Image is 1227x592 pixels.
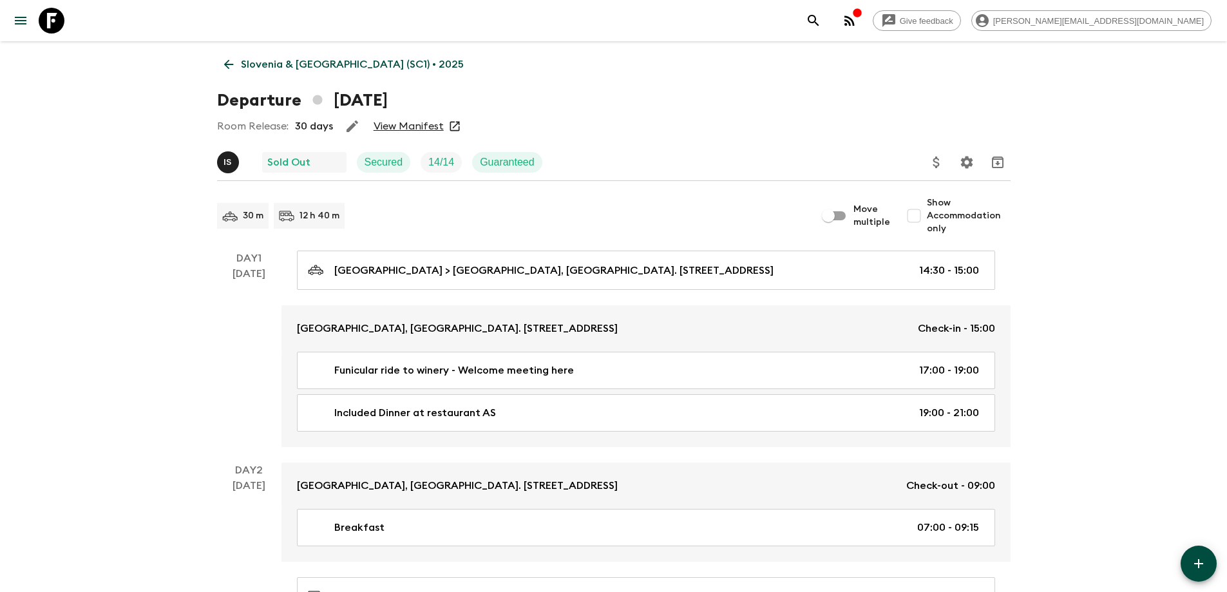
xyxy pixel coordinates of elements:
[374,120,444,133] a: View Manifest
[243,209,263,222] p: 30 m
[893,16,960,26] span: Give feedback
[334,405,496,421] p: Included Dinner at restaurant AS
[924,149,949,175] button: Update Price, Early Bird Discount and Costs
[8,8,33,33] button: menu
[919,363,979,378] p: 17:00 - 19:00
[365,155,403,170] p: Secured
[224,157,232,167] p: I S
[267,155,310,170] p: Sold Out
[295,119,333,134] p: 30 days
[217,88,388,113] h1: Departure [DATE]
[927,196,1011,235] span: Show Accommodation only
[300,209,339,222] p: 12 h 40 m
[297,478,618,493] p: [GEOGRAPHIC_DATA], [GEOGRAPHIC_DATA]. [STREET_ADDRESS]
[985,149,1011,175] button: Archive (Completed, Cancelled or Unsynced Departures only)
[421,152,462,173] div: Trip Fill
[297,352,995,389] a: Funicular ride to winery - Welcome meeting here17:00 - 19:00
[801,8,826,33] button: search adventures
[233,266,265,447] div: [DATE]
[918,321,995,336] p: Check-in - 15:00
[873,10,961,31] a: Give feedback
[428,155,454,170] p: 14 / 14
[917,520,979,535] p: 07:00 - 09:15
[919,263,979,278] p: 14:30 - 15:00
[217,52,471,77] a: Slovenia & [GEOGRAPHIC_DATA] (SC1) • 2025
[281,305,1011,352] a: [GEOGRAPHIC_DATA], [GEOGRAPHIC_DATA]. [STREET_ADDRESS]Check-in - 15:00
[217,155,242,166] span: Ivan Stojanović
[217,463,281,478] p: Day 2
[334,363,574,378] p: Funicular ride to winery - Welcome meeting here
[297,394,995,432] a: Included Dinner at restaurant AS19:00 - 21:00
[297,509,995,546] a: Breakfast07:00 - 09:15
[906,478,995,493] p: Check-out - 09:00
[919,405,979,421] p: 19:00 - 21:00
[217,251,281,266] p: Day 1
[986,16,1211,26] span: [PERSON_NAME][EMAIL_ADDRESS][DOMAIN_NAME]
[853,203,891,229] span: Move multiple
[241,57,464,72] p: Slovenia & [GEOGRAPHIC_DATA] (SC1) • 2025
[334,520,385,535] p: Breakfast
[297,251,995,290] a: [GEOGRAPHIC_DATA] > [GEOGRAPHIC_DATA], [GEOGRAPHIC_DATA]. [STREET_ADDRESS]14:30 - 15:00
[217,151,242,173] button: IS
[217,119,289,134] p: Room Release:
[971,10,1212,31] div: [PERSON_NAME][EMAIL_ADDRESS][DOMAIN_NAME]
[334,263,774,278] p: [GEOGRAPHIC_DATA] > [GEOGRAPHIC_DATA], [GEOGRAPHIC_DATA]. [STREET_ADDRESS]
[281,463,1011,509] a: [GEOGRAPHIC_DATA], [GEOGRAPHIC_DATA]. [STREET_ADDRESS]Check-out - 09:00
[357,152,411,173] div: Secured
[954,149,980,175] button: Settings
[297,321,618,336] p: [GEOGRAPHIC_DATA], [GEOGRAPHIC_DATA]. [STREET_ADDRESS]
[480,155,535,170] p: Guaranteed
